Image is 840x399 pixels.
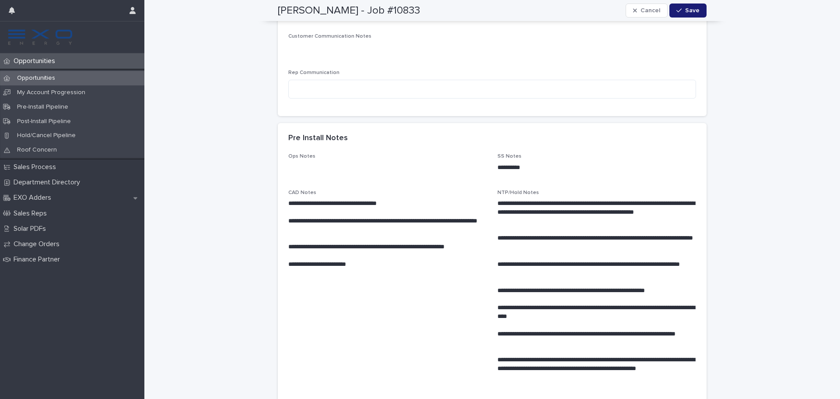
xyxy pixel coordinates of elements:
button: Save [669,4,707,18]
p: My Account Progression [10,89,92,96]
p: Hold/Cancel Pipeline [10,132,83,139]
span: Ops Notes [288,154,315,159]
p: Opportunities [10,57,62,65]
p: EXO Adders [10,194,58,202]
h2: [PERSON_NAME] - Job #10833 [278,4,420,17]
span: CAD Notes [288,190,316,195]
p: Change Orders [10,240,66,248]
p: Post-Install Pipeline [10,118,78,125]
span: Customer Communication Notes [288,34,371,39]
p: Solar PDFs [10,225,53,233]
p: Finance Partner [10,255,67,264]
button: Cancel [626,4,668,18]
p: Sales Process [10,163,63,171]
img: FKS5r6ZBThi8E5hshIGi [7,28,73,46]
span: NTP/Hold Notes [497,190,539,195]
span: Cancel [640,7,660,14]
p: Department Directory [10,178,87,187]
p: Sales Reps [10,209,54,218]
p: Pre-Install Pipeline [10,103,75,111]
span: SS Notes [497,154,521,159]
span: Rep Communication [288,70,339,75]
p: Opportunities [10,74,62,82]
p: Roof Concern [10,146,64,154]
span: Save [685,7,700,14]
h2: Pre Install Notes [288,134,348,143]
